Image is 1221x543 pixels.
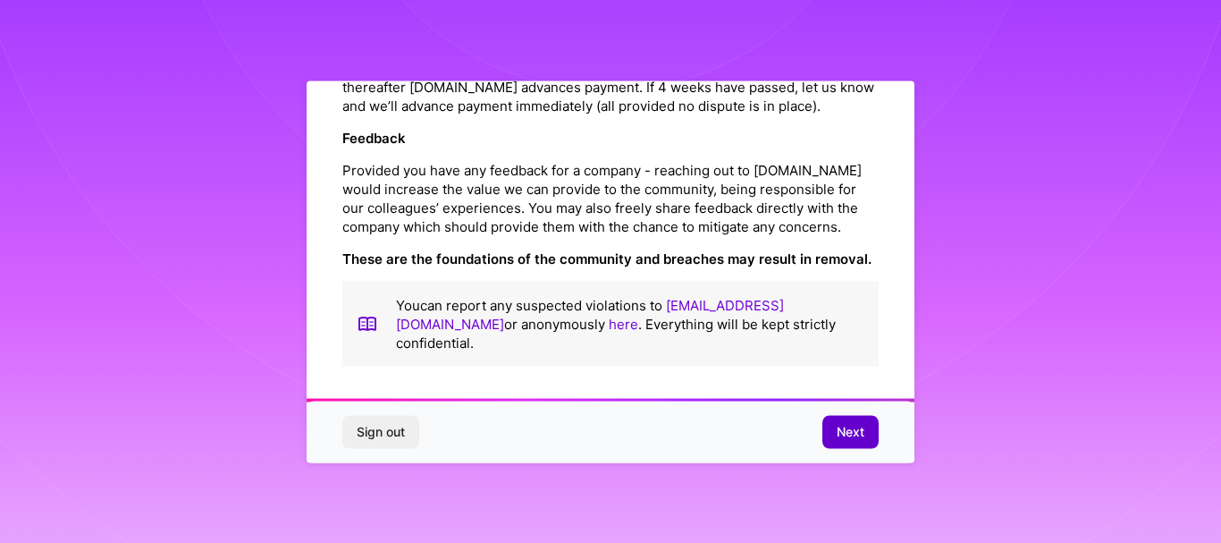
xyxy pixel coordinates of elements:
[396,295,864,352] p: You can report any suspected violations to or anonymously . Everything will be kept strictly conf...
[357,295,378,352] img: book icon
[342,416,419,448] button: Sign out
[357,423,405,441] span: Sign out
[609,315,638,332] a: here
[342,250,872,267] strong: These are the foundations of the community and breaches may result in removal.
[837,423,864,441] span: Next
[822,416,879,448] button: Next
[342,160,879,235] p: Provided you have any feedback for a company - reaching out to [DOMAIN_NAME] would increase the v...
[396,296,784,332] a: [EMAIL_ADDRESS][DOMAIN_NAME]
[342,129,406,146] strong: Feedback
